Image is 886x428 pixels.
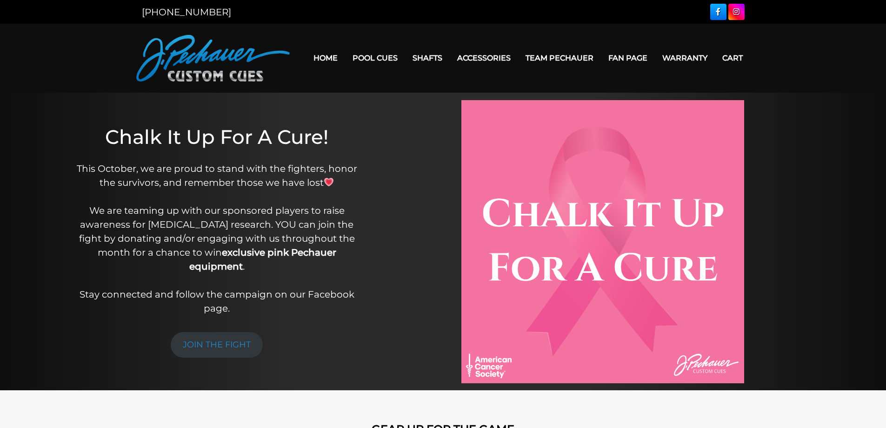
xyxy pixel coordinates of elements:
a: Shafts [405,46,450,70]
a: Fan Page [601,46,655,70]
a: [PHONE_NUMBER] [142,7,231,18]
p: This October, we are proud to stand with the fighters, honor the survivors, and remember those we... [71,162,363,315]
img: Pechauer Custom Cues [136,35,290,82]
a: Team Pechauer [518,46,601,70]
img: 💗 [324,177,333,187]
a: Pool Cues [345,46,405,70]
a: Warranty [655,46,715,70]
a: Home [306,46,345,70]
a: Cart [715,46,750,70]
h1: Chalk It Up For A Cure! [71,125,363,149]
strong: exclusive pink Pechauer equipment [189,247,336,272]
a: JOIN THE FIGHT [171,332,263,358]
a: Accessories [450,46,518,70]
